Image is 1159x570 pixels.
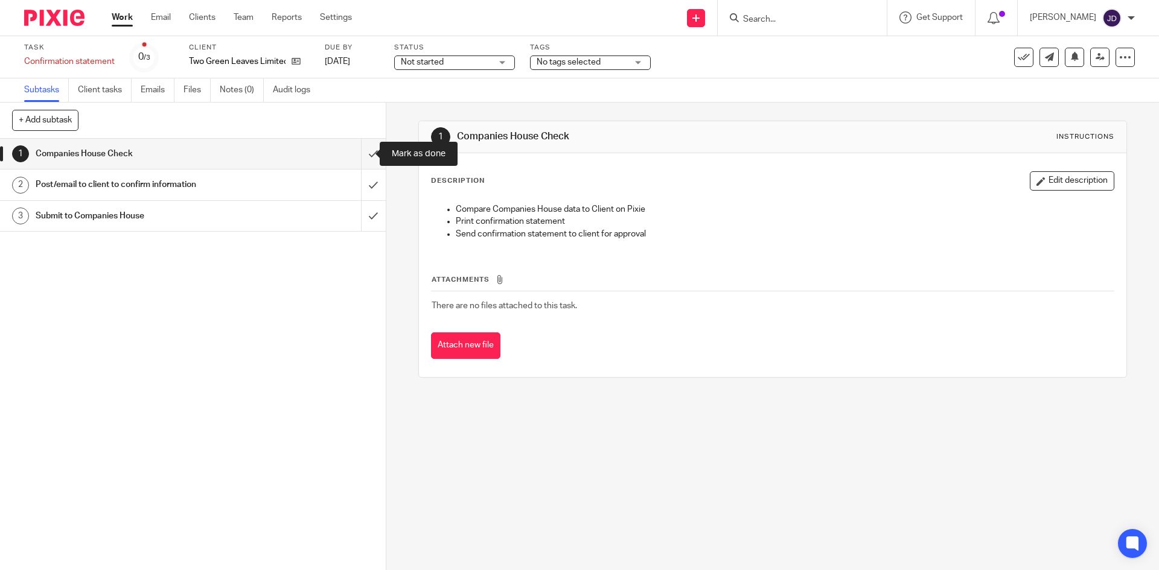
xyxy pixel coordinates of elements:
label: Task [24,43,115,52]
p: Send confirmation statement to client for approval [456,228,1113,240]
a: Emails [141,78,174,102]
div: 0 [138,50,150,64]
label: Status [394,43,515,52]
a: Clients [189,11,216,24]
p: [PERSON_NAME] [1030,11,1096,24]
a: Team [234,11,254,24]
a: Settings [320,11,352,24]
label: Client [189,43,310,52]
a: Email [151,11,171,24]
h1: Submit to Companies House [36,207,244,225]
p: Description [431,176,485,186]
a: Subtasks [24,78,69,102]
div: 1 [12,145,29,162]
span: [DATE] [325,57,350,66]
button: Attach new file [431,332,500,359]
a: Notes (0) [220,78,264,102]
img: svg%3E [1102,8,1122,28]
h1: Companies House Check [457,130,799,143]
span: Not started [401,58,444,66]
span: Attachments [432,276,490,283]
img: Pixie [24,10,85,26]
div: 1 [431,127,450,147]
p: Two Green Leaves Limited [189,55,286,68]
label: Due by [325,43,379,52]
small: /3 [144,54,150,61]
button: + Add subtask [12,110,78,130]
a: Audit logs [273,78,319,102]
h1: Post/email to client to confirm information [36,176,244,194]
span: No tags selected [537,58,601,66]
p: Compare Companies House data to Client on Pixie [456,203,1113,215]
div: Confirmation statement [24,55,115,68]
button: Edit description [1030,171,1114,191]
p: Print confirmation statement [456,215,1113,227]
h1: Companies House Check [36,145,244,163]
a: Reports [272,11,302,24]
span: There are no files attached to this task. [432,302,577,310]
div: 2 [12,177,29,194]
a: Work [112,11,133,24]
a: Files [184,78,211,102]
span: Get Support [916,13,963,22]
a: Client tasks [78,78,132,102]
input: Search [742,14,851,25]
label: Tags [530,43,651,52]
div: 3 [12,207,29,224]
div: Instructions [1056,132,1114,142]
